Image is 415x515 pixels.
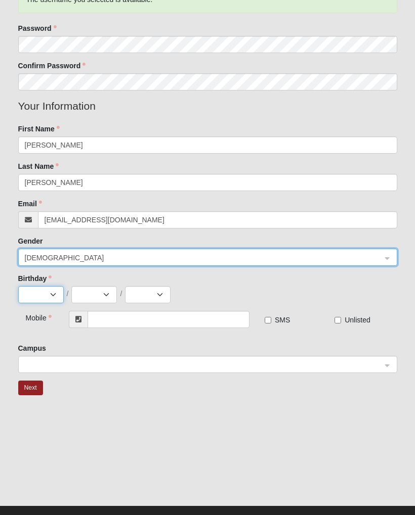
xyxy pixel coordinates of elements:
[18,124,60,134] label: First Name
[18,343,46,353] label: Campus
[25,252,382,263] span: Female
[18,61,86,71] label: Confirm Password
[18,161,59,171] label: Last Name
[18,236,43,246] label: Gender
[18,23,57,33] label: Password
[18,311,50,323] div: Mobile
[18,98,397,114] legend: Your Information
[265,317,271,323] input: SMS
[120,289,122,299] span: /
[18,381,43,395] button: Next
[18,199,42,209] label: Email
[275,316,290,324] span: SMS
[18,273,52,284] label: Birthday
[335,317,341,323] input: Unlisted
[67,289,69,299] span: /
[345,316,370,324] span: Unlisted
